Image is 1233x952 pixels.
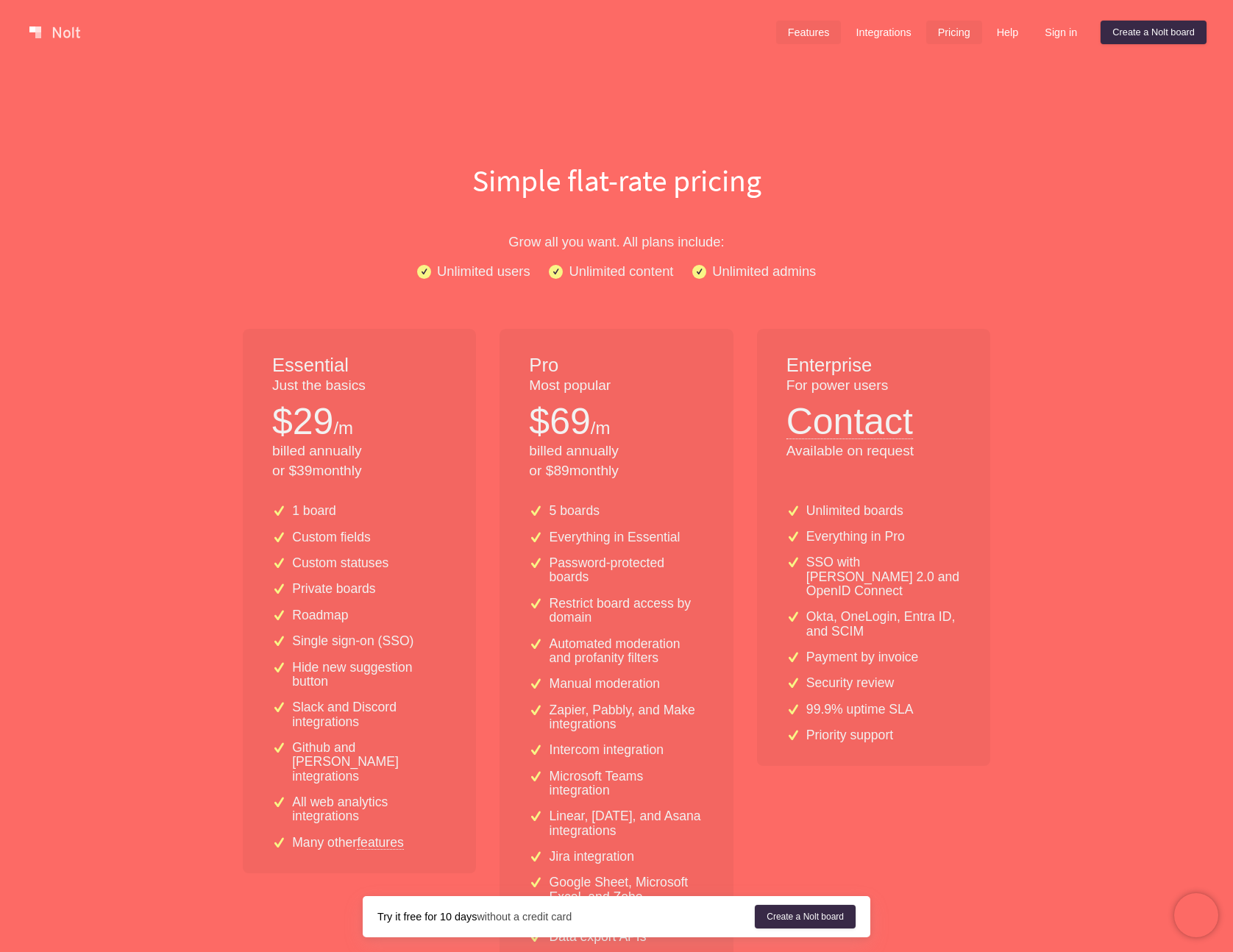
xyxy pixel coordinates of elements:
[272,376,447,396] p: Just the basics
[550,850,634,864] p: Jira integration
[529,352,703,379] h1: Pro
[776,21,842,44] a: Features
[806,504,903,518] p: Unlimited boards
[786,396,913,439] button: Contact
[272,396,333,447] p: $ 29
[1174,893,1218,937] iframe: Chatra live chat
[1033,21,1089,44] a: Sign in
[806,650,919,664] p: Payment by invoice
[926,21,982,44] a: Pricing
[806,530,905,544] p: Everything in Pro
[292,530,371,544] p: Custom fields
[550,637,704,666] p: Automated moderation and profanity filters
[292,661,447,689] p: Hide new suggestion button
[806,703,914,717] p: 99.9% uptime SLA
[806,676,894,690] p: Security review
[806,728,893,742] p: Priority support
[550,770,704,798] p: Microsoft Teams integration
[550,875,704,918] p: Google Sheet, Microsoft Excel, and Zoho integrations
[292,634,413,648] p: Single sign-on (SSO)
[550,597,704,625] p: Restrict board access by domain
[844,21,923,44] a: Integrations
[333,416,353,441] p: /m
[146,159,1087,202] h1: Simple flat-rate pricing
[550,530,681,544] p: Everything in Essential
[292,836,404,850] p: Many other
[529,396,590,447] p: $ 69
[806,610,961,639] p: Okta, OneLogin, Entra ID, and SCIM
[292,556,388,570] p: Custom statuses
[786,352,961,379] h1: Enterprise
[569,260,673,282] p: Unlimited content
[292,795,447,824] p: All web analytics integrations
[550,504,600,518] p: 5 boards
[529,441,703,481] p: billed annually or $ 89 monthly
[755,905,856,928] a: Create a Nolt board
[712,260,816,282] p: Unlimited admins
[985,21,1031,44] a: Help
[786,441,961,461] p: Available on request
[272,441,447,481] p: billed annually or $ 39 monthly
[357,836,404,849] a: features
[550,703,704,732] p: Zapier, Pabbly, and Make integrations
[377,911,477,923] strong: Try it free for 10 days
[529,376,703,396] p: Most popular
[377,909,755,924] div: without a credit card
[292,741,447,784] p: Github and [PERSON_NAME] integrations
[550,930,647,944] p: Data export APIs
[1101,21,1207,44] a: Create a Nolt board
[591,416,611,441] p: /m
[806,555,961,598] p: SSO with [PERSON_NAME] 2.0 and OpenID Connect
[292,700,447,729] p: Slack and Discord integrations
[292,608,348,622] p: Roadmap
[550,556,704,585] p: Password-protected boards
[550,743,664,757] p: Intercom integration
[786,376,961,396] p: For power users
[437,260,530,282] p: Unlimited users
[292,582,375,596] p: Private boards
[550,809,704,838] p: Linear, [DATE], and Asana integrations
[292,504,336,518] p: 1 board
[550,677,661,691] p: Manual moderation
[272,352,447,379] h1: Essential
[146,231,1087,252] p: Grow all you want. All plans include:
